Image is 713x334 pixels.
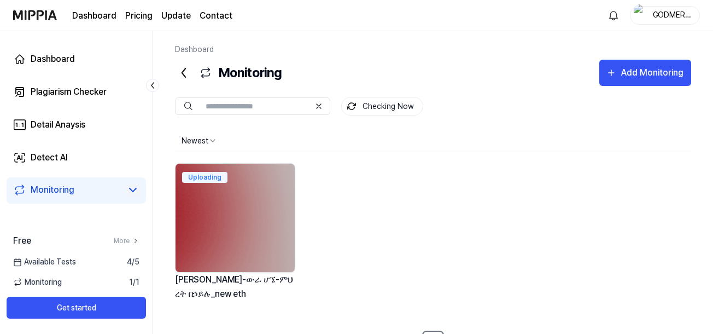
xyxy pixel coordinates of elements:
[184,102,192,111] img: Search
[7,112,146,138] a: Detail Anaysis
[599,60,691,86] button: Add Monitoring
[31,53,75,66] div: Dashboard
[31,118,85,131] div: Detail Anaysis
[161,9,191,22] a: Update
[7,145,146,171] a: Detect AI
[347,102,356,111] img: monitoring Icon
[176,164,295,272] img: backgroundIamge
[31,85,107,99] div: Plagiarism Checker
[634,4,647,26] img: profile
[13,183,122,197] a: Monitoring
[13,256,76,268] span: Available Tests
[13,277,62,288] span: Monitoring
[125,9,153,22] a: Pricing
[182,172,227,183] div: Uploading
[175,60,282,86] div: Monitoring
[7,46,146,72] a: Dashboard
[175,273,295,301] div: [PERSON_NAME]-ውራ ሆኜ-ምህረት በኃይሉ_new eth
[7,79,146,105] a: Plagiarism Checker
[13,234,31,247] span: Free
[607,9,620,22] img: 알림
[7,297,146,319] button: Get started
[650,9,693,21] div: GODMERCY
[127,256,139,268] span: 4 / 5
[72,9,116,22] a: Dashboard
[630,6,700,25] button: profileGODMERCY
[200,9,232,22] a: Contact
[31,183,74,197] div: Monitoring
[31,151,68,164] div: Detect AI
[114,236,139,246] a: More
[129,277,139,288] span: 1 / 1
[341,97,423,116] button: Checking Now
[175,45,214,54] a: Dashboard
[620,66,685,80] div: Add Monitoring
